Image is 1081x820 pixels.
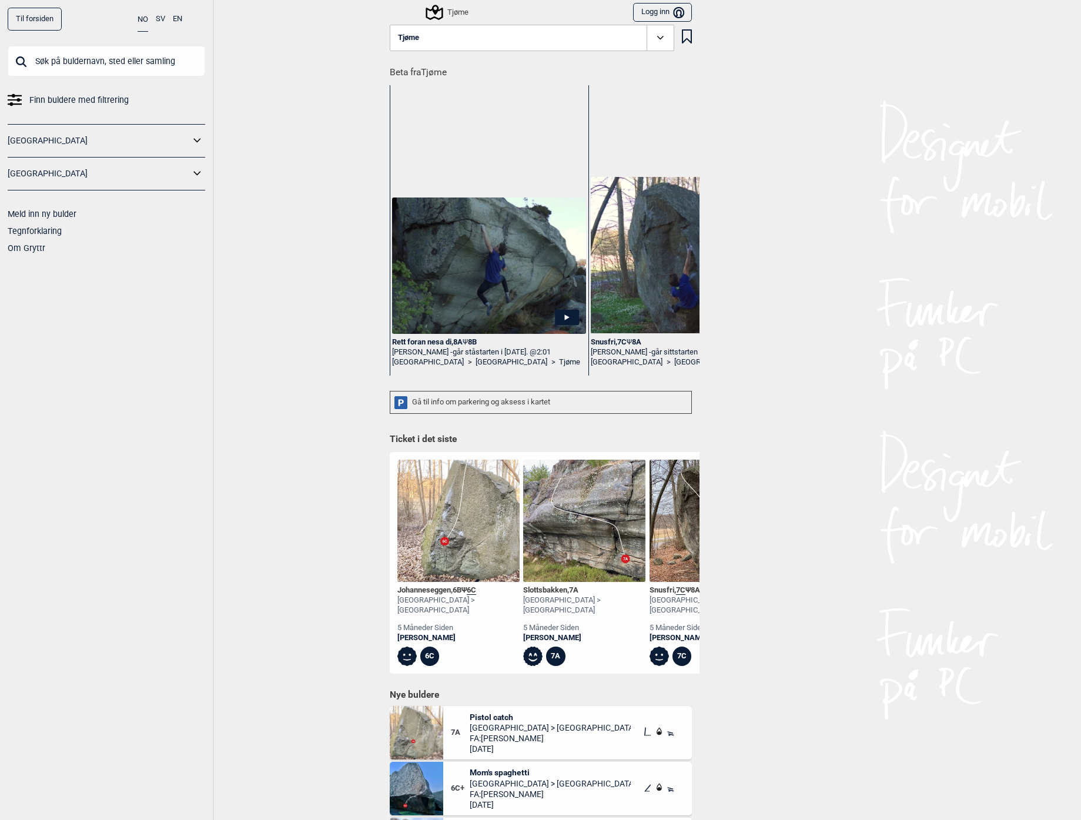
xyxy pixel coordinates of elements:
[390,25,674,52] button: Tjøme
[470,733,631,744] span: FA: [PERSON_NAME]
[691,585,700,594] span: 8A
[523,585,645,595] div: Slottsbakken ,
[8,226,62,236] a: Tegnforklaring
[551,357,555,367] span: >
[523,460,645,582] img: Slottsbakken 220212
[390,706,692,759] div: Pistol catch 2304147APistol catch[GEOGRAPHIC_DATA] > [GEOGRAPHIC_DATA]FA:[PERSON_NAME][DATE]
[470,778,631,789] span: [GEOGRAPHIC_DATA] > [GEOGRAPHIC_DATA]
[420,647,440,666] div: 6C
[398,34,419,42] span: Tjøme
[470,744,631,754] span: [DATE]
[392,357,464,367] a: [GEOGRAPHIC_DATA]
[156,8,165,31] button: SV
[390,706,443,759] img: Pistol catch 230414
[633,3,691,22] button: Logg inn
[392,198,585,333] img: Hannes pa Rett foran nesa di
[29,92,129,109] span: Finn buldere med filtrering
[8,209,76,219] a: Meld inn ny bulder
[559,357,580,367] a: Tjøme
[591,357,662,367] a: [GEOGRAPHIC_DATA]
[523,595,645,615] div: [GEOGRAPHIC_DATA] > [GEOGRAPHIC_DATA]
[674,357,746,367] a: [GEOGRAPHIC_DATA]
[173,8,182,31] button: EN
[427,5,468,19] div: Tjøme
[467,585,476,595] span: 6C
[650,585,772,595] div: Snusfri , Ψ
[627,337,632,346] span: Ψ
[392,347,585,357] div: [PERSON_NAME] -
[546,647,565,666] div: 7A
[463,337,468,346] span: Ψ
[650,595,772,615] div: [GEOGRAPHIC_DATA] > [GEOGRAPHIC_DATA]
[397,623,520,633] div: 5 måneder siden
[470,712,631,722] span: Pistol catch
[468,357,472,367] span: >
[591,337,784,347] div: Snusfri , 7C 8A
[650,460,772,582] img: Snusfri 220212
[651,347,759,356] span: går sittstarten i [DATE]. (fra 1:14)
[390,762,443,815] img: Moms Spaghetti 220508
[390,391,692,414] div: Gå til info om parkering og aksess i kartet
[8,46,205,76] input: Søk på buldernavn, sted eller samling
[397,460,520,582] img: Johanneseggen
[453,347,551,356] span: går ståstarten i [DATE]. @2:01
[451,784,470,794] span: 6C+
[650,623,772,633] div: 5 måneder siden
[390,762,692,815] div: Moms Spaghetti 2205086C+Mom's spaghetti[GEOGRAPHIC_DATA] > [GEOGRAPHIC_DATA]FA:[PERSON_NAME][DATE]
[138,8,148,32] button: NO
[8,165,190,182] a: [GEOGRAPHIC_DATA]
[453,585,461,594] span: 6B
[523,633,645,643] a: [PERSON_NAME]
[672,647,692,666] div: 7C
[451,728,470,738] span: 7A
[8,92,205,109] a: Finn buldere med filtrering
[523,623,645,633] div: 5 måneder siden
[397,585,520,595] div: Johanneseggen , Ψ
[470,722,631,733] span: [GEOGRAPHIC_DATA] > [GEOGRAPHIC_DATA]
[470,789,631,799] span: FA: [PERSON_NAME]
[676,585,685,595] span: 7C
[476,357,547,367] a: [GEOGRAPHIC_DATA]
[390,689,692,701] h1: Nye buldere
[8,8,62,31] a: Til forsiden
[470,799,631,810] span: [DATE]
[8,243,45,253] a: Om Gryttr
[667,357,671,367] span: >
[470,767,631,778] span: Mom's spaghetti
[392,337,585,347] div: Rett foran nesa di , 8A 8B
[397,633,520,643] a: [PERSON_NAME]
[591,177,784,334] img: Hannes pa Snusfri
[390,433,692,446] h1: Ticket i det siste
[397,595,520,615] div: [GEOGRAPHIC_DATA] > [GEOGRAPHIC_DATA]
[569,585,578,594] span: 7A
[650,633,772,643] a: [PERSON_NAME]
[390,59,700,79] h1: Beta fra Tjøme
[591,347,784,357] div: [PERSON_NAME] -
[8,132,190,149] a: [GEOGRAPHIC_DATA]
